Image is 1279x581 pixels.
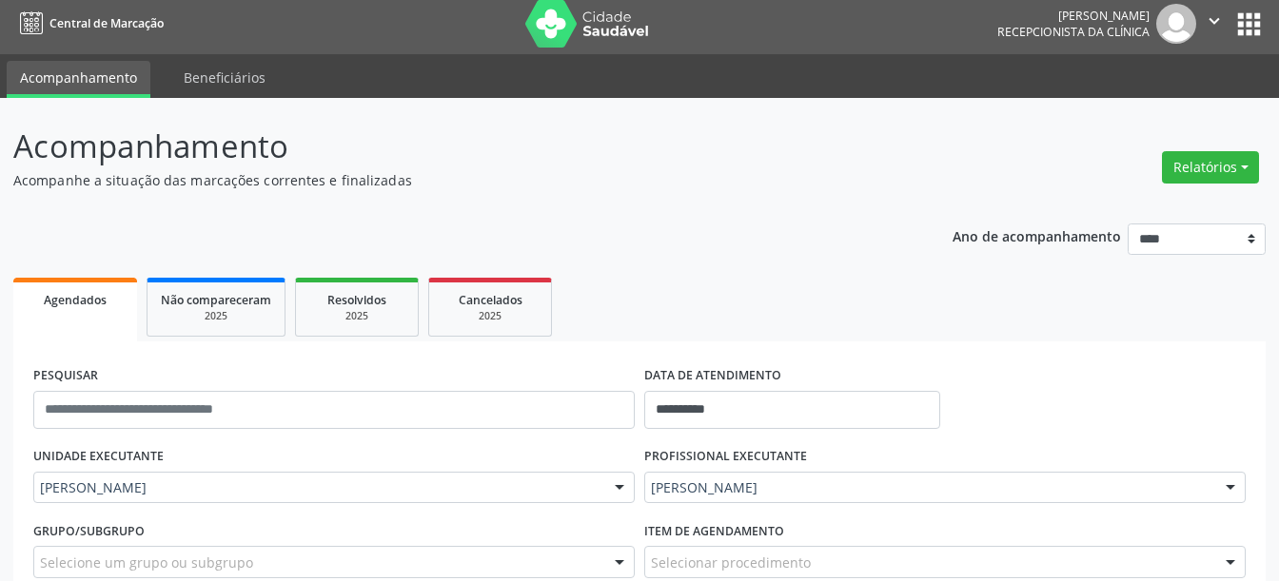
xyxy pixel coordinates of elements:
p: Acompanhe a situação das marcações correntes e finalizadas [13,170,890,190]
label: PESQUISAR [33,361,98,391]
span: Central de Marcação [49,15,164,31]
span: [PERSON_NAME] [40,478,596,497]
i:  [1204,10,1225,31]
label: PROFISSIONAL EXECUTANTE [644,442,807,472]
p: Ano de acompanhamento [953,223,1121,247]
span: Resolvidos [327,292,386,308]
button:  [1196,4,1232,44]
span: Não compareceram [161,292,271,308]
span: Selecionar procedimento [651,552,811,572]
p: Acompanhamento [13,123,890,170]
button: apps [1232,8,1266,41]
div: 2025 [443,309,538,323]
img: img [1156,4,1196,44]
label: Item de agendamento [644,516,784,546]
label: Grupo/Subgrupo [33,516,145,546]
span: Recepcionista da clínica [997,24,1150,40]
a: Central de Marcação [13,8,164,39]
a: Acompanhamento [7,61,150,98]
span: [PERSON_NAME] [651,478,1207,497]
a: Beneficiários [170,61,279,94]
div: [PERSON_NAME] [997,8,1150,24]
label: DATA DE ATENDIMENTO [644,361,781,391]
div: 2025 [309,309,404,323]
span: Agendados [44,292,107,308]
span: Cancelados [459,292,522,308]
button: Relatórios [1162,151,1259,184]
div: 2025 [161,309,271,323]
label: UNIDADE EXECUTANTE [33,442,164,472]
span: Selecione um grupo ou subgrupo [40,552,253,572]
